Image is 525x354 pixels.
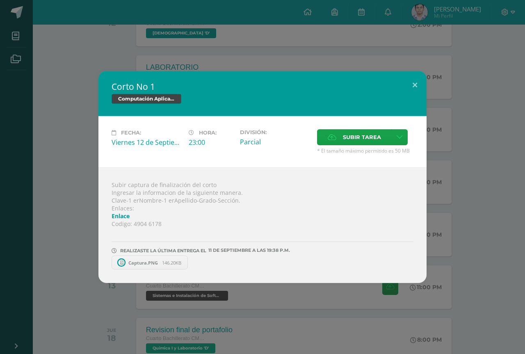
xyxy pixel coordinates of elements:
a: Captura.PNG 146.20KB [112,256,188,269]
h2: Corto No 1 [112,81,413,92]
span: Captura.PNG [124,260,162,266]
div: 23:00 [189,138,233,147]
span: 11 DE septiembre A LAS 19:38 P.M. [206,250,290,251]
div: Viernes 12 de Septiembre [112,138,182,147]
button: Close (Esc) [403,71,427,99]
span: Subir tarea [343,130,381,145]
label: División: [240,129,310,135]
span: REALIZASTE LA ÚLTIMA ENTREGA EL [120,248,206,254]
span: * El tamaño máximo permitido es 50 MB [317,147,413,154]
span: Fecha: [121,130,141,136]
div: Subir captura de finalización del corto Ingresar la informacion de la siguiente manera. Clave-1 e... [98,167,427,283]
span: 146.20KB [162,260,181,266]
a: Enlace [112,212,130,220]
div: Parcial [240,137,310,146]
span: Hora: [199,130,217,136]
span: Computación Aplicada (Informática) [112,94,181,104]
